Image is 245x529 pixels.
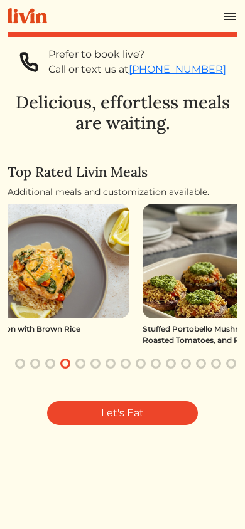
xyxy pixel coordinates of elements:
div: Additional meals and customization available. [8,186,237,199]
a: [PHONE_NUMBER] [129,63,226,75]
div: Prefer to book live? [48,47,226,62]
img: phone-a8f1853615f4955a6c6381654e1c0f7430ed919b147d78756318837811cda3a7.svg [19,47,38,77]
h4: Top Rated Livin Meals [8,164,237,181]
a: Let's Eat [47,401,198,425]
div: Call or text us at [48,62,226,77]
img: menu_hamburger-cb6d353cf0ecd9f46ceae1c99ecbeb4a00e71ca567a856bd81f57e9d8c17bb26.svg [222,9,237,24]
img: livin-logo-a0d97d1a881af30f6274990eb6222085a2533c92bbd1e4f22c21b4f0d0e3210c.svg [8,8,47,24]
h1: Delicious, effortless meals are waiting. [8,92,237,134]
